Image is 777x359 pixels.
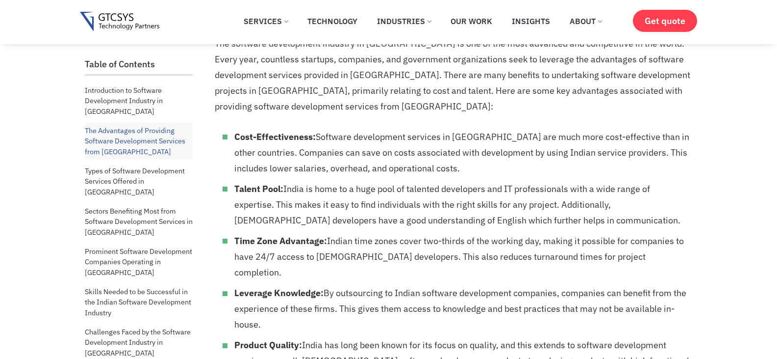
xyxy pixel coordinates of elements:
[234,339,302,351] strong: Product Quality:
[633,10,697,32] a: Get quote
[236,10,295,32] a: Services
[504,10,557,32] a: Insights
[215,36,690,114] p: The software development industry in [GEOGRAPHIC_DATA] is one of the most advanced and competitiv...
[85,244,193,280] a: Prominent Software Development Companies Operating in [GEOGRAPHIC_DATA]
[234,183,283,194] strong: Talent Pool:
[234,181,690,228] li: India is home to a huge pool of talented developers and IT professionals with a wide range of exp...
[80,12,160,32] img: Gtcsys logo
[85,163,193,200] a: Types of Software Development Services Offered in [GEOGRAPHIC_DATA]
[562,10,609,32] a: About
[85,203,193,240] a: Sectors Benefiting Most from Software Development Services in [GEOGRAPHIC_DATA]
[300,10,365,32] a: Technology
[85,59,193,70] h2: Table of Contents
[443,10,500,32] a: Our Work
[234,285,690,332] li: By outsourcing to Indian software development companies, companies can benefit from the experienc...
[85,284,193,321] a: Skills Needed to be Successful in the Indian Software Development Industry
[85,123,193,160] a: The Advantages of Providing Software Development Services from [GEOGRAPHIC_DATA]
[234,129,690,176] li: Software development services in [GEOGRAPHIC_DATA] are much more cost-effective than in other cou...
[85,83,193,119] a: Introduction to Software Development Industry in [GEOGRAPHIC_DATA]
[234,131,316,142] strong: Cost-Effectiveness:
[370,10,438,32] a: Industries
[645,16,685,26] span: Get quote
[234,287,324,299] strong: Leverage Knowledge:
[234,235,327,247] strong: Time Zone Advantage:
[234,233,690,280] li: Indian time zones cover two-thirds of the working day, making it possible for companies to have 2...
